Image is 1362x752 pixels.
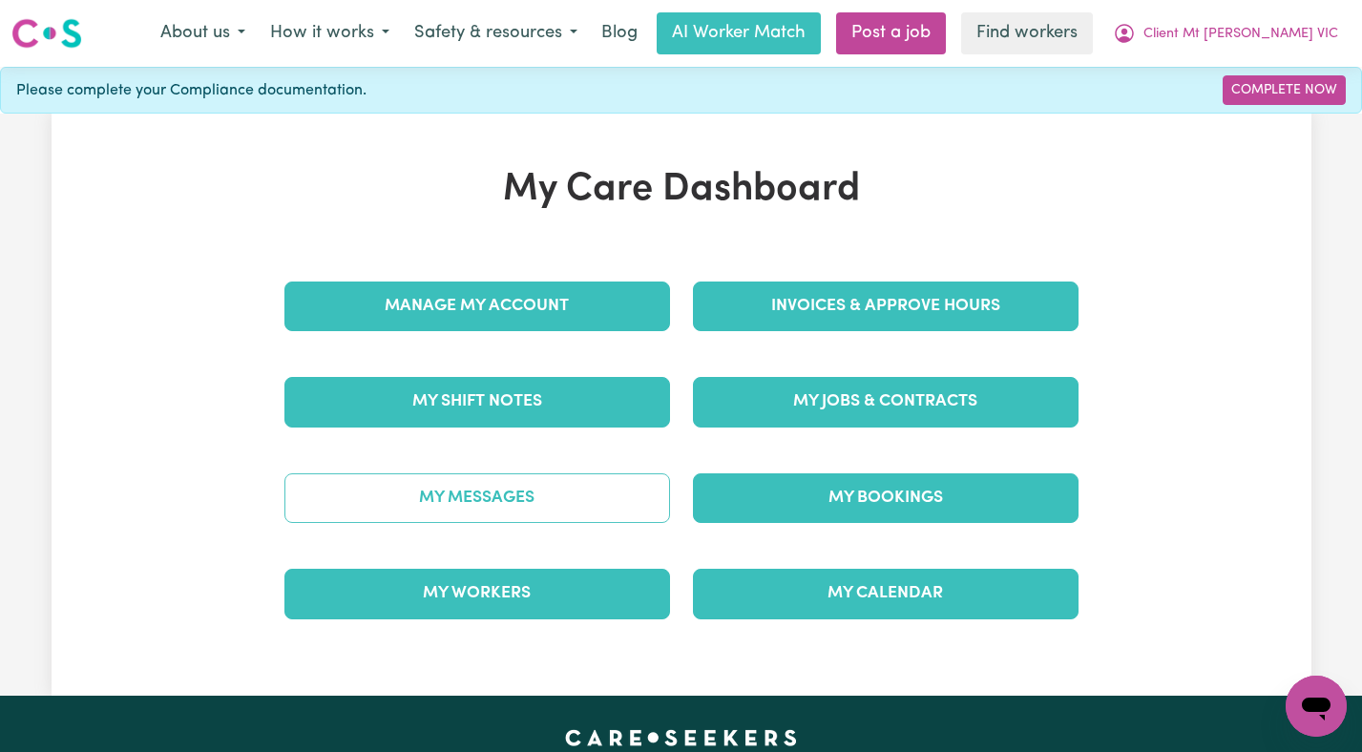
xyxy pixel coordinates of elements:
h1: My Care Dashboard [273,167,1090,213]
a: Post a job [836,12,946,54]
a: My Calendar [693,569,1079,618]
iframe: Button to launch messaging window [1286,676,1347,737]
a: Manage My Account [284,282,670,331]
button: About us [148,13,258,53]
a: My Jobs & Contracts [693,377,1079,427]
a: Find workers [961,12,1093,54]
a: Careseekers logo [11,11,82,55]
a: My Messages [284,473,670,523]
span: Client Mt [PERSON_NAME] VIC [1143,24,1338,45]
a: Careseekers home page [565,730,797,745]
a: My Bookings [693,473,1079,523]
a: My Workers [284,569,670,618]
a: Invoices & Approve Hours [693,282,1079,331]
a: Complete Now [1223,75,1346,105]
a: AI Worker Match [657,12,821,54]
a: My Shift Notes [284,377,670,427]
button: My Account [1100,13,1351,53]
button: Safety & resources [402,13,590,53]
button: How it works [258,13,402,53]
img: Careseekers logo [11,16,82,51]
a: Blog [590,12,649,54]
span: Please complete your Compliance documentation. [16,79,367,102]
